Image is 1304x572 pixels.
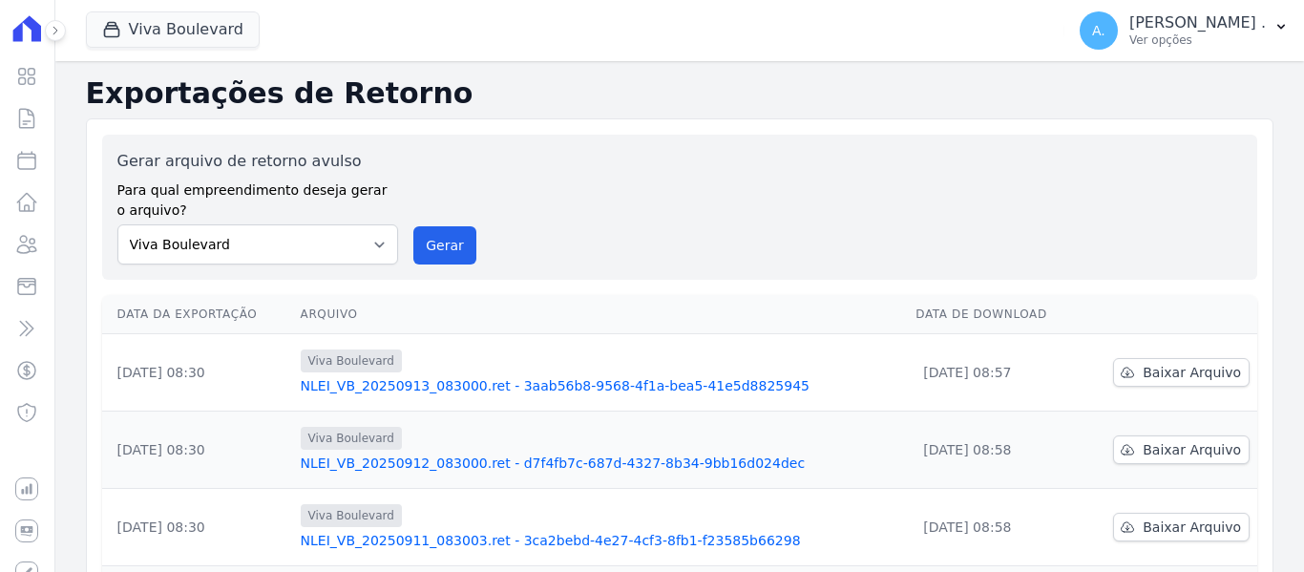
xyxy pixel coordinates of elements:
[301,504,402,527] span: Viva Boulevard
[86,11,260,48] button: Viva Boulevard
[102,489,293,566] td: [DATE] 08:30
[908,489,1080,566] td: [DATE] 08:58
[1143,363,1241,382] span: Baixar Arquivo
[86,76,1273,111] h2: Exportações de Retorno
[301,531,901,550] a: NLEI_VB_20250911_083003.ret - 3ca2bebd-4e27-4cf3-8fb1-f23585b66298
[117,173,399,221] label: Para qual empreendimento deseja gerar o arquivo?
[1143,440,1241,459] span: Baixar Arquivo
[293,295,909,334] th: Arquivo
[1129,32,1266,48] p: Ver opções
[1113,358,1250,387] a: Baixar Arquivo
[301,350,402,372] span: Viva Boulevard
[102,334,293,412] td: [DATE] 08:30
[301,376,901,395] a: NLEI_VB_20250913_083000.ret - 3aab56b8-9568-4f1a-bea5-41e5d8825945
[1129,13,1266,32] p: [PERSON_NAME] .
[117,150,399,173] label: Gerar arquivo de retorno avulso
[908,412,1080,489] td: [DATE] 08:58
[908,295,1080,334] th: Data de Download
[102,412,293,489] td: [DATE] 08:30
[413,226,476,265] button: Gerar
[1113,513,1250,541] a: Baixar Arquivo
[301,427,402,450] span: Viva Boulevard
[1064,4,1304,57] button: A. [PERSON_NAME] . Ver opções
[1092,24,1105,37] span: A.
[1143,518,1241,537] span: Baixar Arquivo
[301,454,901,473] a: NLEI_VB_20250912_083000.ret - d7f4fb7c-687d-4327-8b34-9bb16d024dec
[908,334,1080,412] td: [DATE] 08:57
[102,295,293,334] th: Data da Exportação
[1113,435,1250,464] a: Baixar Arquivo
